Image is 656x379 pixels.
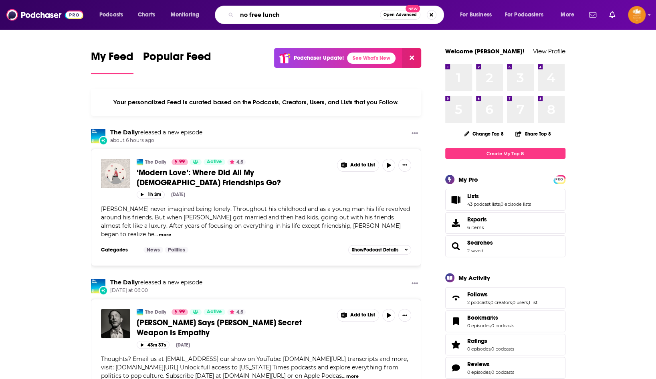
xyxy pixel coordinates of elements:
[165,8,210,21] button: open menu
[398,309,411,322] button: Show More Button
[380,10,420,20] button: Open AdvancedNew
[458,176,478,183] div: My Pro
[454,8,502,21] button: open menu
[561,9,574,20] span: More
[459,129,509,139] button: Change Top 8
[467,216,487,223] span: Exports
[445,47,525,55] a: Welcome [PERSON_NAME]!
[445,148,565,159] a: Create My Top 8
[628,6,646,24] button: Show profile menu
[204,309,225,315] a: Active
[204,159,225,165] a: Active
[110,279,202,286] h3: released a new episode
[555,8,584,21] button: open menu
[99,136,108,145] div: New Episode
[490,369,491,375] span: ,
[606,8,618,22] a: Show notifications dropdown
[347,53,396,64] a: See What's New
[490,346,491,352] span: ,
[490,323,491,328] span: ,
[110,279,138,286] a: The Daily
[294,55,344,61] p: Podchaser Update!
[406,5,420,12] span: New
[110,129,202,136] h3: released a new episode
[352,247,398,253] span: Show Podcast Details
[445,212,565,234] a: Exports
[490,300,490,305] span: ,
[467,193,531,200] a: Lists
[91,279,105,293] img: The Daily
[137,159,143,165] img: The Daily
[137,191,165,199] button: 1h 3m
[448,241,464,252] a: Searches
[467,300,490,305] a: 2 podcasts
[586,8,599,22] a: Show notifications dropdown
[99,9,123,20] span: Podcasts
[101,159,130,188] img: ‘Modern Love’: Where Did All My Male Friendships Go?
[555,176,564,182] a: PRO
[467,291,537,298] a: Follows
[227,309,246,315] button: 4.5
[628,6,646,24] span: Logged in as ShreveWilliams
[448,339,464,350] a: Ratings
[467,323,490,328] a: 0 episodes
[91,50,133,68] span: My Feed
[207,308,222,316] span: Active
[137,168,281,188] span: ‘Modern Love’: Where Did All My [DEMOGRAPHIC_DATA] Friendships Go?
[154,231,158,238] span: ...
[445,235,565,257] span: Searches
[145,309,166,315] a: The Daily
[501,201,531,207] a: 0 episode lists
[337,309,379,321] button: Show More Button
[6,7,83,22] img: Podchaser - Follow, Share and Rate Podcasts
[467,361,514,368] a: Reviews
[207,158,222,166] span: Active
[110,137,202,144] span: about 6 hours ago
[137,318,331,338] a: [PERSON_NAME] Says [PERSON_NAME] Secret Weapon Is Empathy
[467,361,490,368] span: Reviews
[408,279,421,289] button: Show More Button
[137,168,331,188] a: ‘Modern Love’: Where Did All My [DEMOGRAPHIC_DATA] Friendships Go?
[448,217,464,229] span: Exports
[171,192,185,197] div: [DATE]
[91,129,105,143] img: The Daily
[172,309,188,315] a: 99
[143,247,163,253] a: News
[467,201,500,207] a: 43 podcast lists
[165,247,188,253] a: Politics
[398,159,411,172] button: Show More Button
[101,205,410,238] span: [PERSON_NAME] never imagined being lonely. Throughout his childhood and as a young man his life r...
[101,309,130,338] img: Chris Voss Says Trump's Secret Weapon Is Empathy
[467,314,498,321] span: Bookmarks
[445,189,565,211] span: Lists
[137,309,143,315] img: The Daily
[143,50,211,68] span: Popular Feed
[500,8,555,21] button: open menu
[159,231,171,238] button: more
[101,247,137,253] h3: Categories
[176,342,190,348] div: [DATE]
[533,47,565,55] a: View Profile
[110,287,202,294] span: [DATE] at 06:00
[467,225,487,230] span: 6 items
[505,9,543,20] span: For Podcasters
[145,159,166,165] a: The Daily
[467,239,493,246] span: Searches
[467,337,514,345] a: Ratings
[445,310,565,332] span: Bookmarks
[448,362,464,373] a: Reviews
[445,334,565,355] span: Ratings
[337,159,379,171] button: Show More Button
[227,159,246,165] button: 4.5
[445,287,565,309] span: Follows
[350,162,375,168] span: Add to List
[350,312,375,318] span: Add to List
